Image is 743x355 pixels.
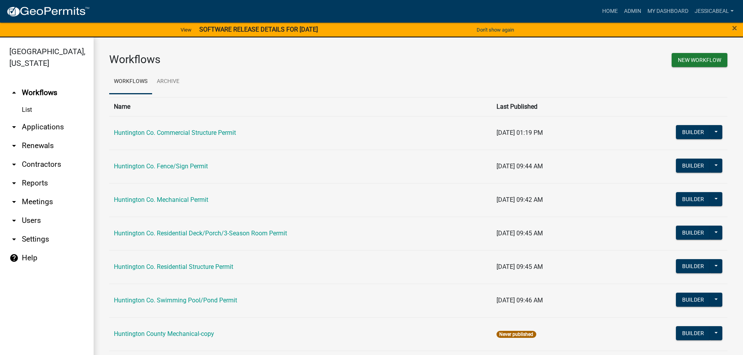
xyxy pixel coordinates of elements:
[114,297,237,304] a: Huntington Co. Swimming Pool/Pond Permit
[676,192,710,206] button: Builder
[497,230,543,237] span: [DATE] 09:45 AM
[497,297,543,304] span: [DATE] 09:46 AM
[676,226,710,240] button: Builder
[9,216,19,225] i: arrow_drop_down
[497,196,543,203] span: [DATE] 09:42 AM
[644,4,692,19] a: My Dashboard
[199,26,318,33] strong: SOFTWARE RELEASE DETAILS FOR [DATE]
[732,23,737,33] button: Close
[497,331,536,338] span: Never published
[599,4,621,19] a: Home
[109,97,492,116] th: Name
[676,293,710,307] button: Builder
[109,69,152,94] a: Workflows
[114,196,208,203] a: Huntington Co. Mechanical Permit
[676,125,710,139] button: Builder
[492,97,609,116] th: Last Published
[732,23,737,34] span: ×
[9,253,19,263] i: help
[109,53,413,66] h3: Workflows
[497,129,543,136] span: [DATE] 01:19 PM
[9,178,19,188] i: arrow_drop_down
[9,88,19,97] i: arrow_drop_up
[9,235,19,244] i: arrow_drop_down
[9,160,19,169] i: arrow_drop_down
[177,23,195,36] a: View
[9,122,19,132] i: arrow_drop_down
[114,162,208,170] a: Huntington Co. Fence/Sign Permit
[114,230,287,237] a: Huntington Co. Residential Deck/Porch/3-Season Room Permit
[152,69,184,94] a: Archive
[692,4,737,19] a: JessicaBeal
[9,141,19,150] i: arrow_drop_down
[497,263,543,270] span: [DATE] 09:45 AM
[676,159,710,173] button: Builder
[676,326,710,340] button: Builder
[114,129,236,136] a: Huntington Co. Commercial Structure Permit
[621,4,644,19] a: Admin
[114,263,233,270] a: Huntington Co. Residential Structure Permit
[473,23,517,36] button: Don't show again
[114,330,214,337] a: Huntington County Mechanical-copy
[9,197,19,207] i: arrow_drop_down
[497,162,543,170] span: [DATE] 09:44 AM
[672,53,727,67] button: New Workflow
[676,259,710,273] button: Builder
